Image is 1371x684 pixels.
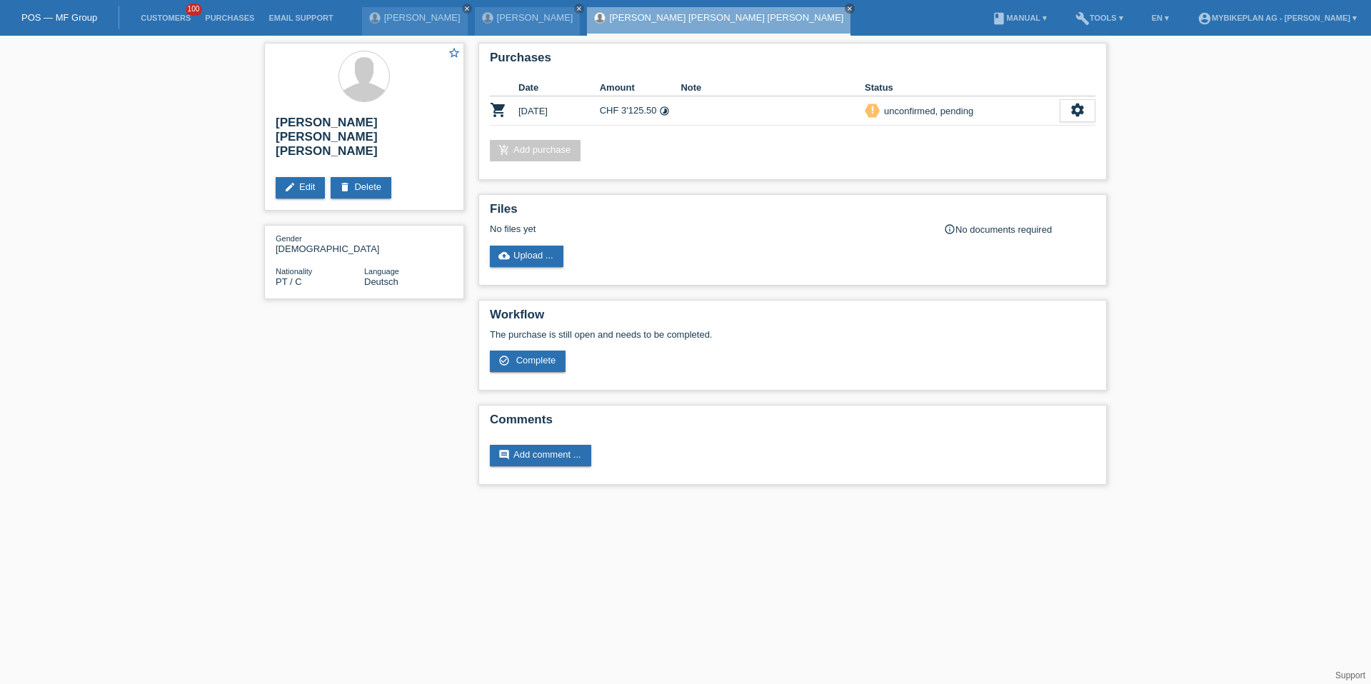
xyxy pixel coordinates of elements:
i: close [463,5,471,12]
span: Complete [516,355,556,366]
i: 24 instalments [659,106,670,116]
th: Status [865,79,1060,96]
div: No documents required [944,223,1095,235]
i: delete [339,181,351,193]
p: The purchase is still open and needs to be completed. [490,329,1095,340]
a: check_circle_outline Complete [490,351,566,372]
i: comment [498,449,510,461]
span: Nationality [276,267,312,276]
span: Deutsch [364,276,398,287]
a: add_shopping_cartAdd purchase [490,140,581,161]
i: add_shopping_cart [498,144,510,156]
a: bookManual ▾ [985,14,1054,22]
a: deleteDelete [331,177,391,198]
a: close [462,4,472,14]
a: [PERSON_NAME] [497,12,573,23]
span: 100 [186,4,203,16]
a: POS — MF Group [21,12,97,23]
a: commentAdd comment ... [490,445,591,466]
a: [PERSON_NAME] [PERSON_NAME] [PERSON_NAME] [609,12,843,23]
i: close [846,5,853,12]
i: settings [1070,102,1085,118]
h2: Files [490,202,1095,223]
td: CHF 3'125.50 [600,96,681,126]
a: close [574,4,584,14]
i: account_circle [1197,11,1212,26]
a: Purchases [198,14,261,22]
a: editEdit [276,177,325,198]
i: POSP00025998 [490,101,507,119]
a: Email Support [261,14,340,22]
a: [PERSON_NAME] [384,12,461,23]
span: Portugal / C / 20.10.2012 [276,276,302,287]
i: info_outline [944,223,955,235]
a: buildTools ▾ [1068,14,1130,22]
i: edit [284,181,296,193]
i: cloud_upload [498,250,510,261]
a: star_border [448,46,461,61]
a: EN ▾ [1145,14,1176,22]
i: check_circle_outline [498,355,510,366]
h2: Comments [490,413,1095,434]
a: account_circleMybikeplan AG - [PERSON_NAME] ▾ [1190,14,1364,22]
span: Language [364,267,399,276]
i: close [576,5,583,12]
i: star_border [448,46,461,59]
i: book [992,11,1006,26]
i: build [1075,11,1090,26]
a: close [845,4,855,14]
div: unconfirmed, pending [880,104,973,119]
span: Gender [276,234,302,243]
th: Date [518,79,600,96]
div: [DEMOGRAPHIC_DATA] [276,233,364,254]
h2: Purchases [490,51,1095,72]
a: Customers [134,14,198,22]
th: Note [681,79,865,96]
td: [DATE] [518,96,600,126]
i: priority_high [868,105,878,115]
th: Amount [600,79,681,96]
h2: Workflow [490,308,1095,329]
a: cloud_uploadUpload ... [490,246,563,267]
div: No files yet [490,223,926,234]
h2: [PERSON_NAME] [PERSON_NAME] [PERSON_NAME] [276,116,453,166]
a: Support [1335,670,1365,680]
